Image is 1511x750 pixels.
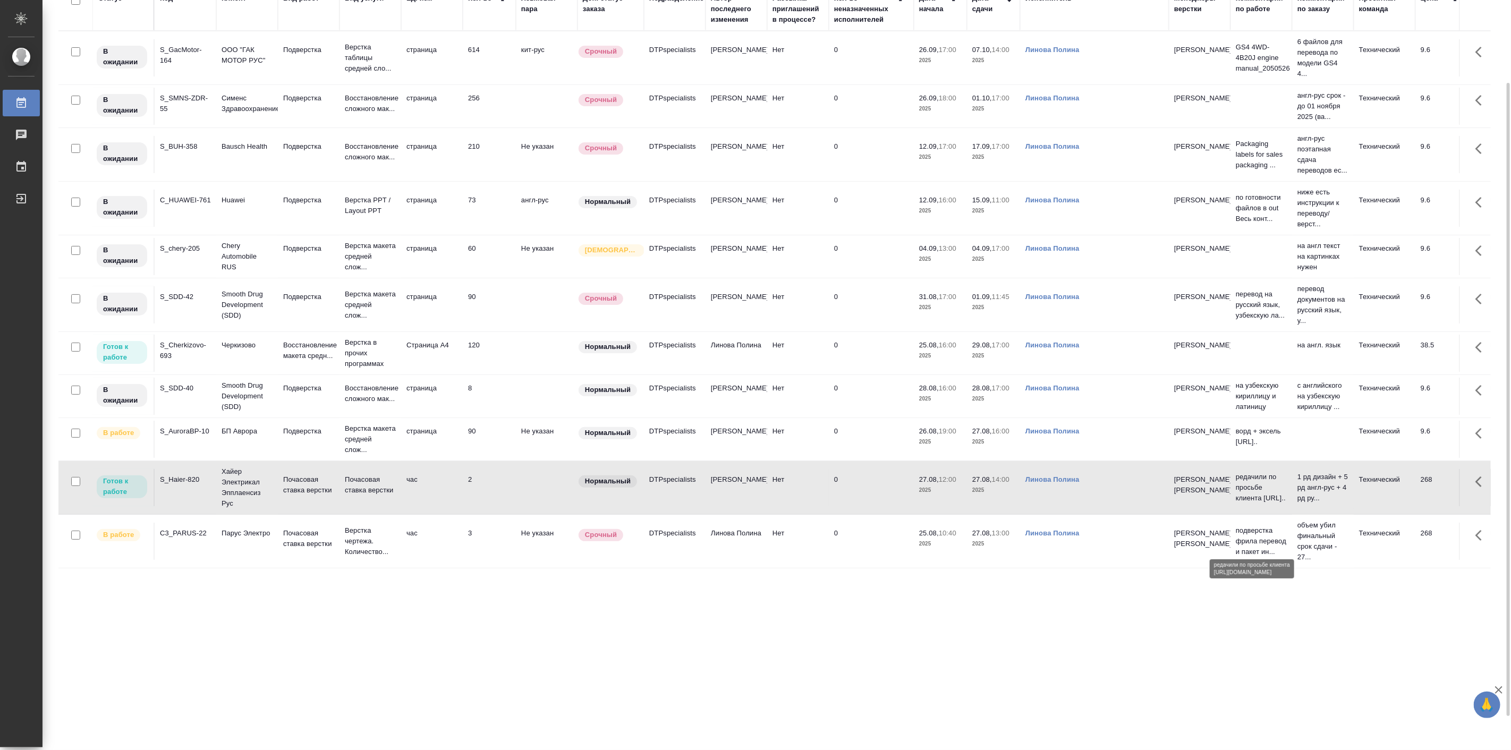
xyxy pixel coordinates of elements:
[103,476,141,497] p: Готов к работе
[222,141,273,152] p: Bausch Health
[767,469,829,506] td: Нет
[1354,286,1415,323] td: Технический
[644,335,706,372] td: DTPspecialists
[939,341,956,349] p: 16:00
[96,474,148,499] div: Исполнитель может приступить к работе
[992,244,1009,252] p: 17:00
[283,383,334,394] p: Подверстка
[1415,378,1468,415] td: 9.6
[103,143,141,164] p: В ожидании
[516,136,578,173] td: Не указан
[1025,341,1080,349] a: Линова Полина
[96,243,148,268] div: Исполнитель назначен, приступать к работе пока рано
[1236,42,1287,74] p: GS4 4WD-4B20J engine manual_2050526
[1236,472,1287,504] p: редачили по просьбе клиента [URL]..
[919,384,939,392] p: 28.08,
[1354,39,1415,76] td: Технический
[706,238,767,275] td: [PERSON_NAME]
[222,426,273,437] p: БП Аврора
[401,88,463,125] td: страница
[972,254,1015,265] p: 2025
[1415,523,1468,560] td: 268
[1174,340,1225,351] p: [PERSON_NAME]
[972,152,1015,163] p: 2025
[401,335,463,372] td: Страница А4
[972,302,1015,313] p: 2025
[103,95,141,116] p: В ожидании
[103,385,141,406] p: В ожидании
[919,196,939,204] p: 12.09,
[992,427,1009,435] p: 16:00
[516,523,578,560] td: Не указан
[919,55,962,66] p: 2025
[767,238,829,275] td: Нет
[1297,472,1348,504] p: 1 рд дизайн + 5 рд англ-рус + 4 рд ру...
[463,523,516,560] td: 3
[767,286,829,323] td: Нет
[972,485,1015,496] p: 2025
[463,469,516,506] td: 2
[1354,136,1415,173] td: Технический
[160,426,211,437] div: S_AuroraBP-10
[972,293,992,301] p: 01.09,
[103,428,134,438] p: В работе
[1469,378,1495,403] button: Здесь прячутся важные кнопки
[992,196,1009,204] p: 11:00
[1354,523,1415,560] td: Технический
[919,539,962,549] p: 2025
[160,528,211,539] div: C3_PARUS-22
[222,380,273,412] p: Smooth Drug Development (SDD)
[1474,692,1500,718] button: 🙏
[585,46,617,57] p: Срочный
[919,206,962,216] p: 2025
[706,286,767,323] td: [PERSON_NAME]
[919,341,939,349] p: 25.08,
[585,530,617,540] p: Срочный
[972,55,1015,66] p: 2025
[1478,694,1496,716] span: 🙏
[96,383,148,408] div: Исполнитель назначен, приступать к работе пока рано
[1025,196,1080,204] a: Линова Полина
[1469,469,1495,495] button: Здесь прячутся важные кнопки
[992,529,1009,537] p: 13:00
[463,378,516,415] td: 8
[222,289,273,321] p: Smooth Drug Development (SDD)
[1297,133,1348,176] p: англ-рус поэтапная сдача переводов ес...
[585,95,617,105] p: Срочный
[463,421,516,458] td: 90
[1297,187,1348,229] p: ниже есть инструкции к переводу/верст...
[1469,335,1495,360] button: Здесь прячутся важные кнопки
[992,46,1009,54] p: 14:00
[516,421,578,458] td: Не указан
[401,286,463,323] td: страница
[1415,421,1468,458] td: 9.6
[345,474,396,496] p: Почасовая ставка верстки
[160,93,211,114] div: S_SMNS-ZDR-55
[829,469,914,506] td: 0
[1025,384,1080,392] a: Линова Полина
[972,384,992,392] p: 28.08,
[992,475,1009,483] p: 14:00
[919,142,939,150] p: 12.09,
[919,475,939,483] p: 27.08,
[1354,469,1415,506] td: Технический
[1025,142,1080,150] a: Линова Полина
[345,195,396,216] p: Верстка PPT / Layout PPT
[829,88,914,125] td: 0
[706,335,767,372] td: Линова Полина
[767,136,829,173] td: Нет
[1236,380,1287,412] p: на узбекскую кириллицу и латиницу
[992,384,1009,392] p: 17:00
[644,136,706,173] td: DTPspecialists
[644,378,706,415] td: DTPspecialists
[972,142,992,150] p: 17.09,
[516,39,578,76] td: кит-рус
[283,243,334,254] p: Подверстка
[644,421,706,458] td: DTPspecialists
[1354,88,1415,125] td: Технический
[516,190,578,227] td: англ-рус
[1174,195,1225,206] p: [PERSON_NAME]
[463,88,516,125] td: 256
[939,293,956,301] p: 17:00
[919,293,939,301] p: 31.08,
